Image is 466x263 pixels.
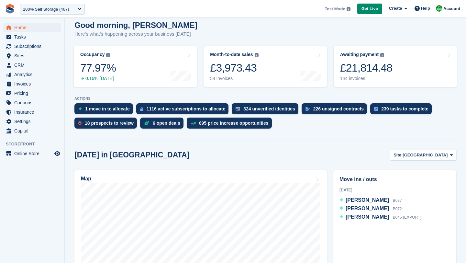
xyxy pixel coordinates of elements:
[3,117,61,126] a: menu
[14,51,53,60] span: Sites
[74,103,136,118] a: 1 move in to allocate
[325,6,345,12] span: Test Mode
[3,149,61,158] a: menu
[106,53,110,57] img: icon-info-grey-7440780725fd019a000dd9b08b2336e03edf1995a4989e88bcd33f0948082b44.svg
[78,121,82,125] img: prospect-51fa495bee0391a8d652442698ab0144808aea92771e9ea1ae160a38d050c398.svg
[436,5,442,12] img: Laura Carlisle
[14,108,53,117] span: Insurance
[421,5,430,12] span: Help
[140,118,187,132] a: 6 open deals
[339,176,450,183] h2: Move ins / outs
[14,23,53,32] span: Home
[347,7,350,11] img: icon-info-grey-7440780725fd019a000dd9b08b2336e03edf1995a4989e88bcd33f0948082b44.svg
[243,106,295,111] div: 324 unverified identities
[3,51,61,60] a: menu
[147,106,226,111] div: 1116 active subscriptions to allocate
[346,206,389,211] span: [PERSON_NAME]
[3,61,61,70] a: menu
[74,30,197,38] p: Here's what's happening across your business [DATE]
[236,107,240,111] img: verify_identity-adf6edd0f0f0b5bbfe63781bf79b02c33cf7c696d77639b501bdc392416b5a36.svg
[74,21,197,29] h1: Good morning, [PERSON_NAME]
[357,4,382,14] a: Get Live
[394,152,403,158] span: Site:
[370,103,435,118] a: 239 tasks to complete
[80,61,116,74] div: 77.97%
[346,197,389,203] span: [PERSON_NAME]
[74,118,140,132] a: 18 prospects to review
[144,121,150,125] img: deal-1b604bf984904fb50ccaf53a9ad4b4a5d6e5aea283cecdc64d6e3604feb123c2.svg
[5,4,15,14] img: stora-icon-8386f47178a22dfd0bd8f6a31ec36ba5ce8667c1dd55bd0f319d3a0aa187defe.svg
[74,151,189,159] h2: [DATE] in [GEOGRAPHIC_DATA]
[390,150,456,160] button: Site: [GEOGRAPHIC_DATA]
[361,6,378,12] span: Get Live
[14,98,53,107] span: Coupons
[204,46,327,87] a: Month-to-date sales £3,973.43 54 invoices
[14,89,53,98] span: Pricing
[393,198,402,203] span: B087
[14,79,53,88] span: Invoices
[374,107,378,111] img: task-75834270c22a3079a89374b754ae025e5fb1db73e45f91037f5363f120a921f8.svg
[3,42,61,51] a: menu
[81,176,91,182] h2: Map
[305,107,310,111] img: contract_signature_icon-13c848040528278c33f63329250d36e43548de30e8caae1d1a13099fd9432cc5.svg
[3,108,61,117] a: menu
[80,52,105,57] div: Occupancy
[187,118,275,132] a: 695 price increase opportunities
[3,32,61,41] a: menu
[340,76,393,81] div: 144 invoices
[393,207,402,211] span: B072
[140,107,143,111] img: active_subscription_to_allocate_icon-d502201f5373d7db506a760aba3b589e785aa758c864c3986d89f69b8ff3...
[14,117,53,126] span: Settings
[302,103,370,118] a: 226 unsigned contracts
[14,70,53,79] span: Analytics
[210,52,253,57] div: Month-to-date sales
[85,106,130,111] div: 1 move in to allocate
[339,187,450,193] div: [DATE]
[340,52,379,57] div: Awaiting payment
[136,103,232,118] a: 1116 active subscriptions to allocate
[210,61,258,74] div: £3,973.43
[14,149,53,158] span: Online Store
[393,215,421,220] span: B045 (EXPORT)
[339,213,421,222] a: [PERSON_NAME] B045 (EXPORT)
[74,46,197,87] a: Occupancy 77.97% 0.16% [DATE]
[80,76,116,81] div: 0.16% [DATE]
[153,120,180,126] div: 6 open deals
[443,6,460,12] span: Account
[3,89,61,98] a: menu
[313,106,364,111] div: 226 unsigned contracts
[53,150,61,157] a: Preview store
[339,205,402,213] a: [PERSON_NAME] B072
[389,5,402,12] span: Create
[3,79,61,88] a: menu
[3,98,61,107] a: menu
[403,152,448,158] span: [GEOGRAPHIC_DATA]
[339,196,402,205] a: [PERSON_NAME] B087
[3,126,61,135] a: menu
[380,53,384,57] img: icon-info-grey-7440780725fd019a000dd9b08b2336e03edf1995a4989e88bcd33f0948082b44.svg
[74,97,456,101] p: ACTIONS
[14,126,53,135] span: Capital
[191,122,196,125] img: price_increase_opportunities-93ffe204e8149a01c8c9dc8f82e8f89637d9d84a8eef4429ea346261dce0b2c0.svg
[3,70,61,79] a: menu
[23,6,69,13] div: 100% Self Storage (467)
[340,61,393,74] div: £21,814.48
[85,120,134,126] div: 18 prospects to review
[381,106,428,111] div: 239 tasks to complete
[210,76,258,81] div: 54 invoices
[78,107,82,111] img: move_ins_to_allocate_icon-fdf77a2bb77ea45bf5b3d319d69a93e2d87916cf1d5bf7949dd705db3b84f3ca.svg
[14,42,53,51] span: Subscriptions
[255,53,259,57] img: icon-info-grey-7440780725fd019a000dd9b08b2336e03edf1995a4989e88bcd33f0948082b44.svg
[3,23,61,32] a: menu
[232,103,302,118] a: 324 unverified identities
[199,120,269,126] div: 695 price increase opportunities
[14,61,53,70] span: CRM
[14,32,53,41] span: Tasks
[346,214,389,220] span: [PERSON_NAME]
[334,46,457,87] a: Awaiting payment £21,814.48 144 invoices
[6,141,64,147] span: Storefront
